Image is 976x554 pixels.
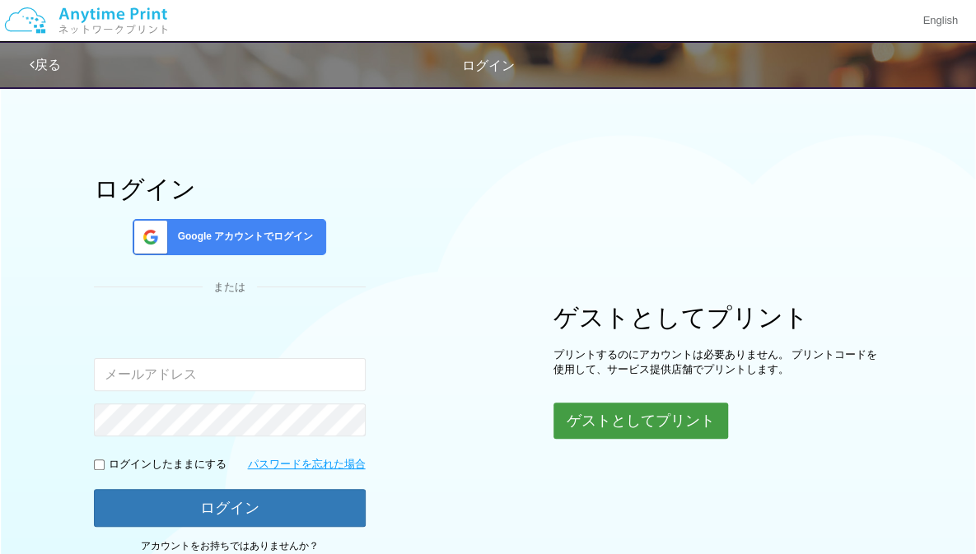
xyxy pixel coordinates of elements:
[462,58,515,72] span: ログイン
[553,403,728,439] button: ゲストとしてプリント
[30,58,61,72] a: 戻る
[553,304,883,331] h1: ゲストとしてプリント
[109,457,226,473] p: ログインしたままにする
[94,175,366,203] h1: ログイン
[553,347,883,378] p: プリントするのにアカウントは必要ありません。 プリントコードを使用して、サービス提供店舗でプリントします。
[94,489,366,527] button: ログイン
[94,280,366,296] div: または
[171,230,314,244] span: Google アカウントでログイン
[248,457,366,473] a: パスワードを忘れた場合
[94,358,366,391] input: メールアドレス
